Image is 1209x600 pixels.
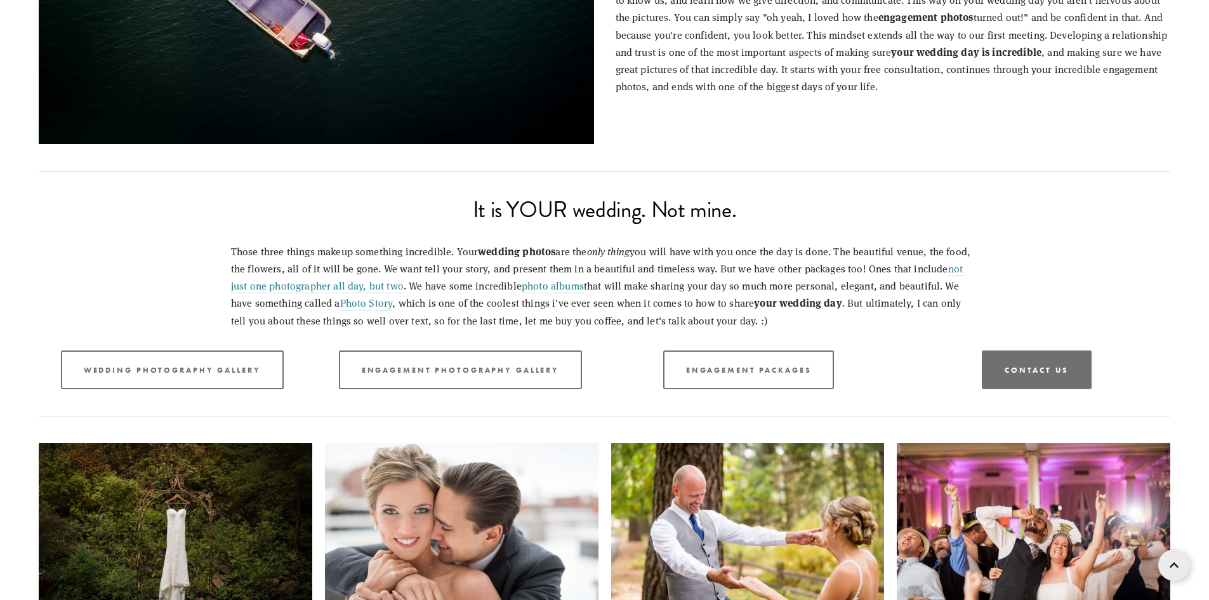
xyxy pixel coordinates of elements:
[339,350,582,389] a: Engagement Photography Gallery
[478,244,555,258] strong: wedding photos
[891,44,1041,59] strong: your wedding day is incredible
[663,350,835,389] a: Engagement Packages
[231,243,978,329] p: Those three things makeup something incredible. Your are the you will have with you once the day ...
[340,296,393,310] a: Photo Story
[39,199,1170,221] h2: It is YOUR wedding. Not mine.
[754,295,842,310] strong: your wedding day
[61,350,284,389] a: Wedding Photography Gallery
[982,350,1092,389] a: Contact Us
[522,279,584,293] a: photo albums
[587,244,630,258] em: only thing
[878,10,974,24] strong: engagement photos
